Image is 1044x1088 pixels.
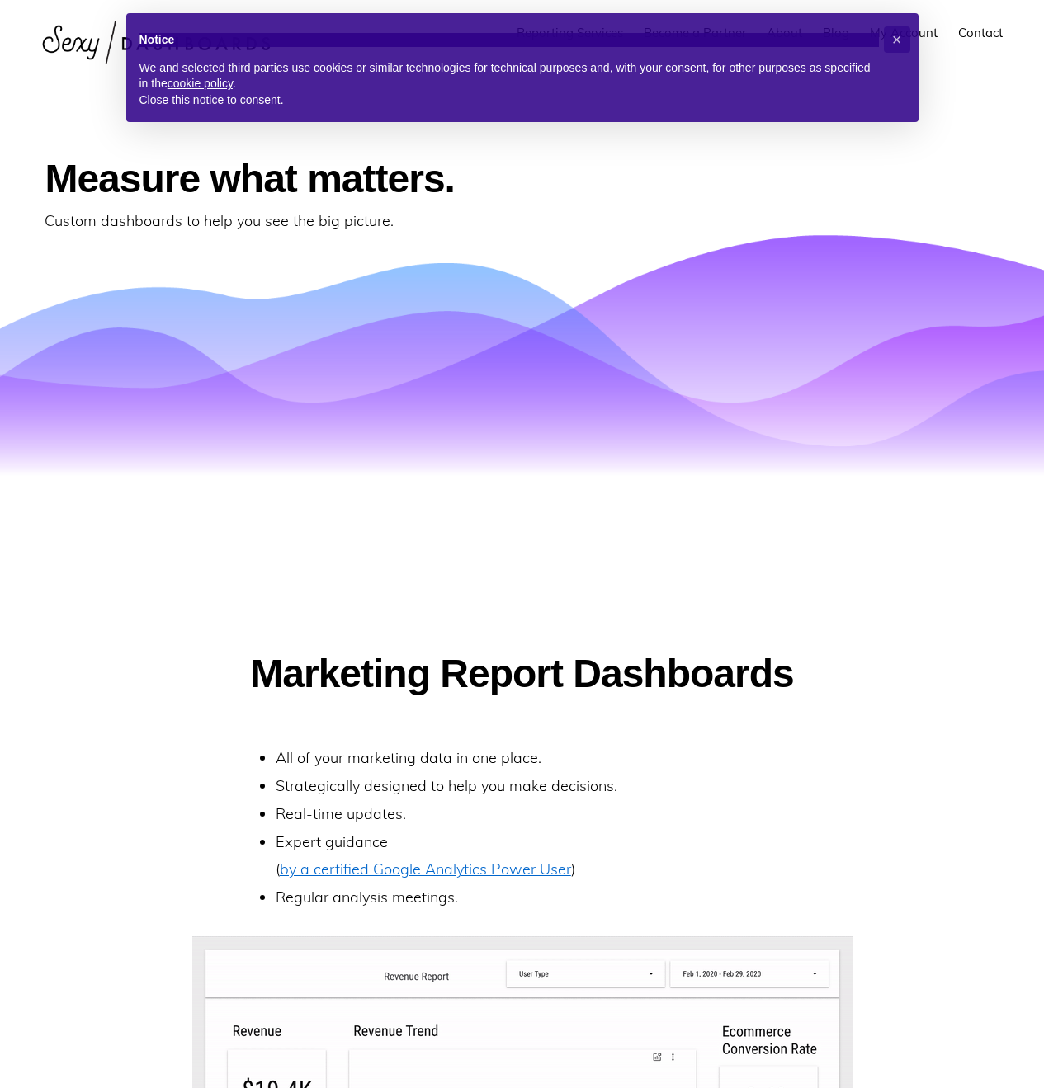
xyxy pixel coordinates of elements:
a: by a certified Google Analytics Power User [280,860,571,878]
li: All of your marketing data in one place. [276,744,801,772]
span: Contact [958,25,1003,40]
a: Contact [950,10,1011,55]
span: × [892,31,902,49]
li: Real-time updates. [276,800,801,828]
li: Regular analysis meetings. [276,883,801,911]
a: cookie policy [168,77,233,90]
p: We and selected third parties use cookies or similar technologies for technical purposes and, wit... [139,60,879,92]
li: Expert guidance ( ) [276,828,801,884]
p: Close this notice to consent. [139,92,879,109]
img: Sexy Dashboards [33,8,281,77]
h2: Notice [139,33,879,47]
p: Custom dashboards to help you see the big picture. [45,207,999,235]
li: Strategically designed to help you make decisions. [276,772,801,800]
button: Close this notice [884,26,910,53]
h2: Measure what matters. [45,159,999,199]
h2: Marketing Report Dashboards [56,654,988,694]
